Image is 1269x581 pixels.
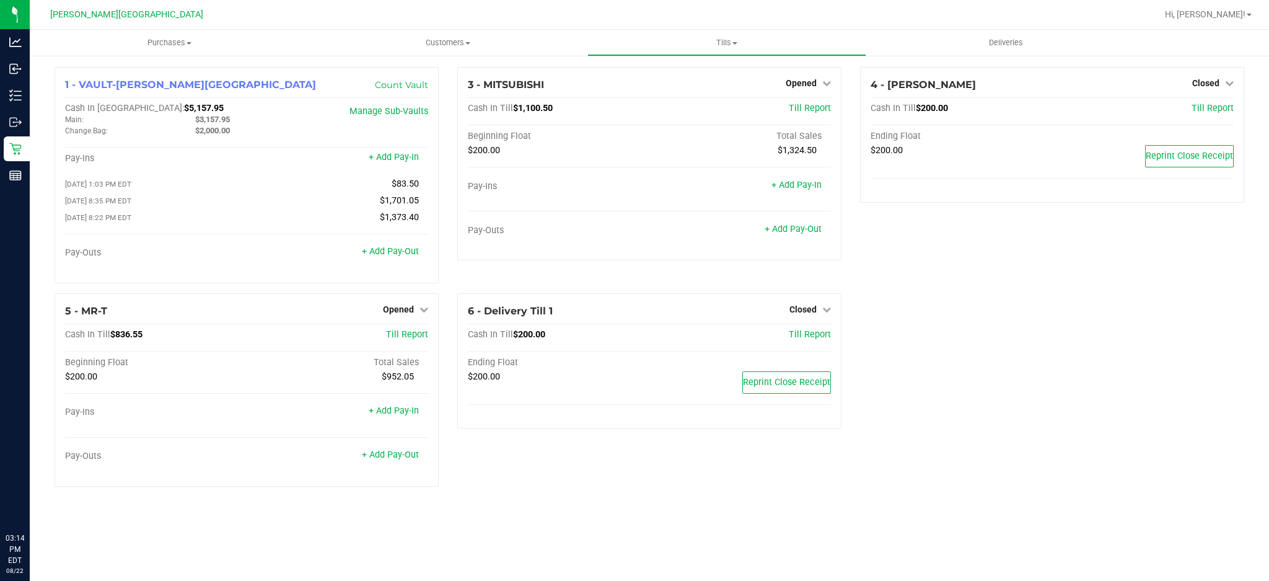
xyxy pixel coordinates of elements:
[65,357,247,368] div: Beginning Float
[587,30,866,56] a: Tills
[309,37,587,48] span: Customers
[468,131,649,142] div: Beginning Float
[9,89,22,102] inline-svg: Inventory
[588,37,866,48] span: Tills
[383,304,414,314] span: Opened
[468,357,649,368] div: Ending Float
[1192,103,1234,113] a: Till Report
[1146,151,1233,161] span: Reprint Close Receipt
[65,103,184,113] span: Cash In [GEOGRAPHIC_DATA]:
[789,103,831,113] a: Till Report
[871,79,976,91] span: 4 - [PERSON_NAME]
[513,329,545,340] span: $200.00
[871,103,916,113] span: Cash In Till
[742,371,831,394] button: Reprint Close Receipt
[309,30,587,56] a: Customers
[369,406,419,416] a: + Add Pay-In
[65,407,247,418] div: Pay-Ins
[247,357,428,368] div: Total Sales
[9,63,22,75] inline-svg: Inbound
[184,103,224,113] span: $5,157.95
[375,79,428,91] a: Count Vault
[513,103,553,113] span: $1,100.50
[765,224,822,234] a: + Add Pay-Out
[65,371,97,382] span: $200.00
[468,103,513,113] span: Cash In Till
[380,212,419,223] span: $1,373.40
[65,79,316,91] span: 1 - VAULT-[PERSON_NAME][GEOGRAPHIC_DATA]
[30,30,309,56] a: Purchases
[362,246,419,257] a: + Add Pay-Out
[743,377,830,388] span: Reprint Close Receipt
[1165,9,1245,19] span: Hi, [PERSON_NAME]!
[916,103,948,113] span: $200.00
[369,152,419,162] a: + Add Pay-In
[468,371,500,382] span: $200.00
[65,197,131,205] span: [DATE] 8:35 PM EDT
[649,131,831,142] div: Total Sales
[50,9,203,20] span: [PERSON_NAME][GEOGRAPHIC_DATA]
[468,305,553,317] span: 6 - Delivery Till 1
[30,37,309,48] span: Purchases
[392,179,419,189] span: $83.50
[386,329,428,340] a: Till Report
[110,329,143,340] span: $836.55
[871,145,903,156] span: $200.00
[65,213,131,222] span: [DATE] 8:22 PM EDT
[6,533,24,566] p: 03:14 PM EDT
[195,115,230,124] span: $3,157.95
[65,153,247,164] div: Pay-Ins
[1192,78,1219,88] span: Closed
[6,566,24,575] p: 08/22
[380,195,419,206] span: $1,701.05
[12,482,50,519] iframe: Resource center
[195,126,230,135] span: $2,000.00
[468,329,513,340] span: Cash In Till
[65,126,108,135] span: Change Bag:
[789,329,831,340] a: Till Report
[9,169,22,182] inline-svg: Reports
[65,247,247,259] div: Pay-Outs
[349,106,428,117] a: Manage Sub-Vaults
[468,145,500,156] span: $200.00
[871,131,1052,142] div: Ending Float
[65,329,110,340] span: Cash In Till
[382,371,414,382] span: $952.05
[65,115,84,124] span: Main:
[778,145,817,156] span: $1,324.50
[468,79,544,91] span: 3 - MITSUBISHI
[468,225,649,236] div: Pay-Outs
[65,180,131,188] span: [DATE] 1:03 PM EDT
[972,37,1040,48] span: Deliveries
[1145,145,1234,167] button: Reprint Close Receipt
[9,116,22,128] inline-svg: Outbound
[771,180,822,190] a: + Add Pay-In
[9,143,22,155] inline-svg: Retail
[789,304,817,314] span: Closed
[362,450,419,460] a: + Add Pay-Out
[866,30,1145,56] a: Deliveries
[9,36,22,48] inline-svg: Analytics
[468,181,649,192] div: Pay-Ins
[65,451,247,462] div: Pay-Outs
[65,305,107,317] span: 5 - MR-T
[786,78,817,88] span: Opened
